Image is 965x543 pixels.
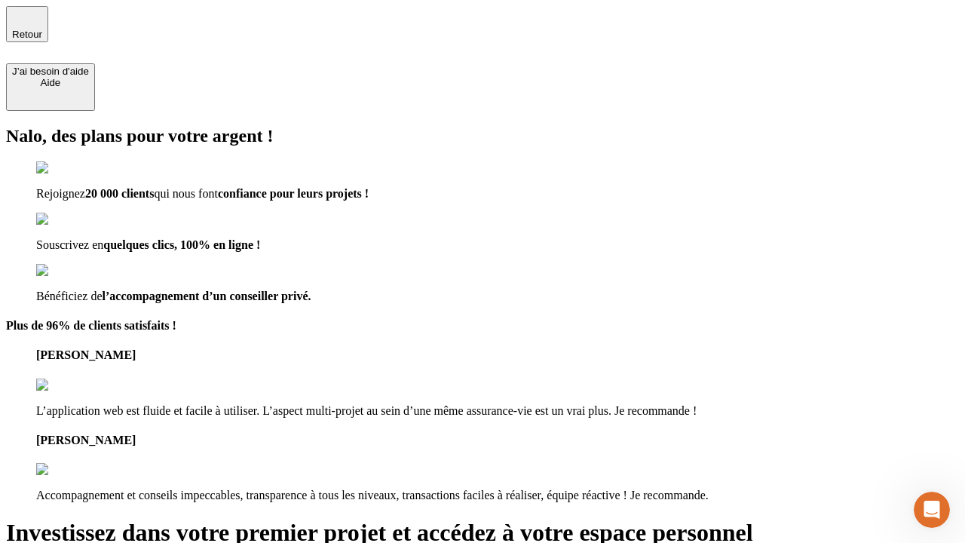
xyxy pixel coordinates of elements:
img: reviews stars [36,463,111,477]
p: Accompagnement et conseils impeccables, transparence à tous les niveaux, transactions faciles à r... [36,489,959,502]
span: Retour [12,29,42,40]
img: checkmark [36,213,101,226]
img: checkmark [36,264,101,278]
h2: Nalo, des plans pour votre argent ! [6,126,959,146]
span: quelques clics, 100% en ligne ! [103,238,260,251]
span: confiance pour leurs projets ! [218,187,369,200]
span: Bénéficiez de [36,290,103,302]
iframe: Intercom live chat [914,492,950,528]
button: J’ai besoin d'aideAide [6,63,95,111]
span: Souscrivez en [36,238,103,251]
span: 20 000 clients [85,187,155,200]
span: qui nous font [154,187,217,200]
div: J’ai besoin d'aide [12,66,89,77]
h4: [PERSON_NAME] [36,434,959,447]
span: Rejoignez [36,187,85,200]
span: l’accompagnement d’un conseiller privé. [103,290,311,302]
p: L’application web est fluide et facile à utiliser. L’aspect multi-projet au sein d’une même assur... [36,404,959,418]
h4: Plus de 96% de clients satisfaits ! [6,319,959,333]
button: Retour [6,6,48,42]
img: reviews stars [36,379,111,392]
div: Aide [12,77,89,88]
h4: [PERSON_NAME] [36,348,959,362]
img: checkmark [36,161,101,175]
